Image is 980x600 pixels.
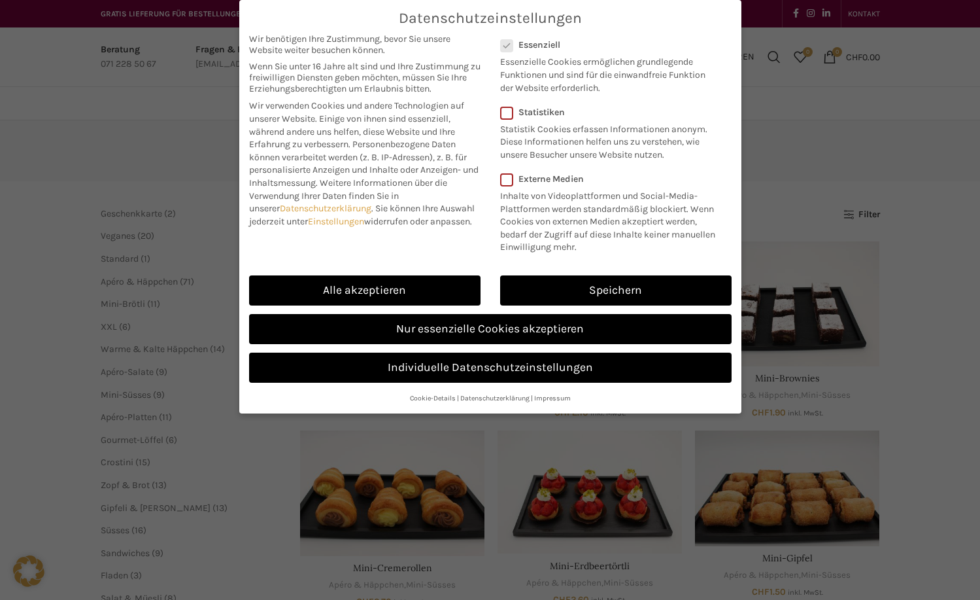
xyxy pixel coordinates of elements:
[460,394,530,402] a: Datenschutzerklärung
[249,61,481,94] span: Wenn Sie unter 16 Jahre alt sind und Ihre Zustimmung zu freiwilligen Diensten geben möchten, müss...
[280,203,371,214] a: Datenschutzerklärung
[308,216,364,227] a: Einstellungen
[249,177,447,214] span: Weitere Informationen über die Verwendung Ihrer Daten finden Sie in unserer .
[249,33,481,56] span: Wir benötigen Ihre Zustimmung, bevor Sie unsere Website weiter besuchen können.
[249,139,479,188] span: Personenbezogene Daten können verarbeitet werden (z. B. IP-Adressen), z. B. für personalisierte A...
[500,173,723,185] label: Externe Medien
[410,394,456,402] a: Cookie-Details
[534,394,571,402] a: Impressum
[249,275,481,306] a: Alle akzeptieren
[399,10,582,27] span: Datenschutzeinstellungen
[500,39,715,50] label: Essenziell
[249,100,464,150] span: Wir verwenden Cookies und andere Technologien auf unserer Website. Einige von ihnen sind essenzie...
[249,314,732,344] a: Nur essenzielle Cookies akzeptieren
[500,118,715,162] p: Statistik Cookies erfassen Informationen anonym. Diese Informationen helfen uns zu verstehen, wie...
[500,50,715,94] p: Essenzielle Cookies ermöglichen grundlegende Funktionen und sind für die einwandfreie Funktion de...
[249,203,475,227] span: Sie können Ihre Auswahl jederzeit unter widerrufen oder anpassen.
[249,353,732,383] a: Individuelle Datenschutzeinstellungen
[500,275,732,306] a: Speichern
[500,107,715,118] label: Statistiken
[500,185,723,254] p: Inhalte von Videoplattformen und Social-Media-Plattformen werden standardmäßig blockiert. Wenn Co...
